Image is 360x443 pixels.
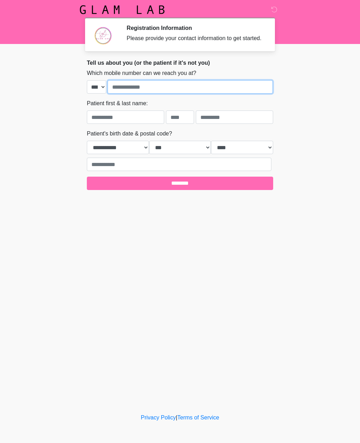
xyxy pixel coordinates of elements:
[87,129,172,138] label: Patient's birth date & postal code?
[127,34,263,43] div: Please provide your contact information to get started.
[177,414,219,420] a: Terms of Service
[87,99,148,108] label: Patient first & last name:
[80,5,165,14] img: Glam Lab Logo
[141,414,176,420] a: Privacy Policy
[127,25,263,31] h2: Registration Information
[87,59,273,66] h2: Tell us about you (or the patient if it's not you)
[87,69,196,77] label: Which mobile number can we reach you at?
[176,414,177,420] a: |
[92,25,113,46] img: Agent Avatar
